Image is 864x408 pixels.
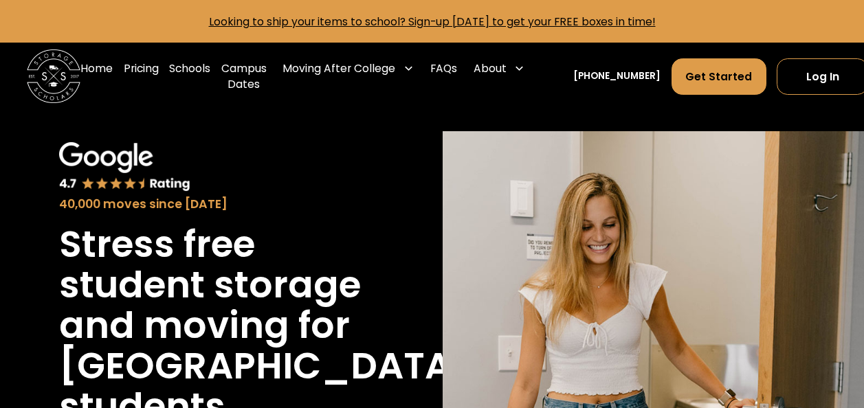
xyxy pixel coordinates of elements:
div: 40,000 moves since [DATE] [59,195,362,213]
div: About [468,49,531,87]
div: About [474,60,507,76]
a: Campus Dates [221,49,267,103]
img: Storage Scholars main logo [27,49,80,103]
a: [PHONE_NUMBER] [573,69,661,84]
a: Schools [169,49,210,103]
img: Google 4.7 star rating [59,142,190,192]
a: home [27,49,80,103]
a: Looking to ship your items to school? Sign-up [DATE] to get your FREE boxes in time! [209,14,656,29]
a: Get Started [672,58,766,95]
div: Moving After College [278,49,420,87]
h1: Stress free student storage and moving for [59,224,362,345]
a: Home [80,49,113,103]
a: Pricing [124,49,159,103]
div: Moving After College [283,60,395,76]
a: FAQs [430,49,457,103]
h1: [GEOGRAPHIC_DATA] [59,345,469,386]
